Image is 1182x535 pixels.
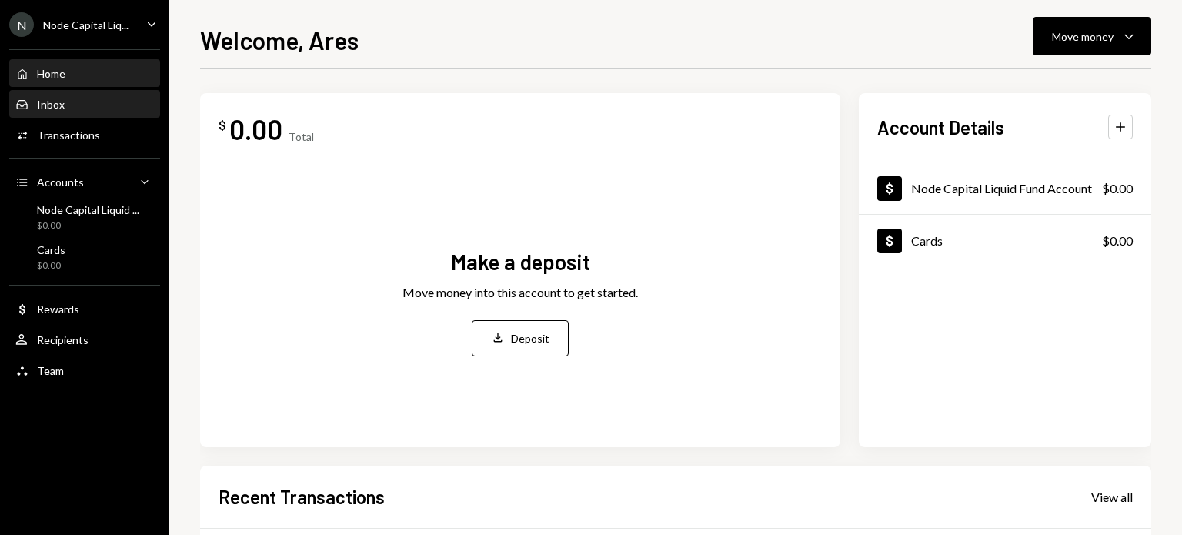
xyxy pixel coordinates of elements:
div: N [9,12,34,37]
button: Move money [1033,17,1151,55]
div: $0.00 [37,219,139,232]
div: View all [1091,490,1133,505]
div: Team [37,364,64,377]
h1: Welcome, Ares [200,25,359,55]
div: Inbox [37,98,65,111]
a: Cards$0.00 [859,215,1151,266]
div: Move money [1052,28,1114,45]
div: Total [289,130,314,143]
div: Move money into this account to get started. [402,283,638,302]
div: Deposit [511,330,549,346]
div: 0.00 [229,112,282,146]
a: Node Capital Liquid ...$0.00 [9,199,160,236]
a: Cards$0.00 [9,239,160,276]
a: Recipients [9,326,160,353]
div: Node Capital Liquid ... [37,203,139,216]
a: Inbox [9,90,160,118]
div: $0.00 [1102,232,1133,250]
div: Transactions [37,129,100,142]
div: Node Capital Liq... [43,18,129,32]
a: Node Capital Liquid Fund Account$0.00 [859,162,1151,214]
a: Team [9,356,160,384]
h2: Recent Transactions [219,484,385,510]
a: Rewards [9,295,160,323]
div: Home [37,67,65,80]
a: View all [1091,488,1133,505]
div: $0.00 [1102,179,1133,198]
h2: Account Details [877,115,1004,140]
div: Node Capital Liquid Fund Account [911,181,1092,196]
div: Cards [37,243,65,256]
div: $ [219,118,226,133]
div: Make a deposit [451,247,590,277]
div: $0.00 [37,259,65,273]
div: Cards [911,233,943,248]
div: Recipients [37,333,88,346]
a: Home [9,59,160,87]
a: Accounts [9,168,160,196]
button: Deposit [472,320,569,356]
a: Transactions [9,121,160,149]
div: Accounts [37,176,84,189]
div: Rewards [37,303,79,316]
